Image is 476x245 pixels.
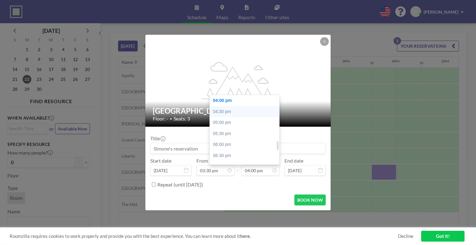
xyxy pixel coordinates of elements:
div: 04:30 pm [210,106,282,117]
label: From [196,158,208,164]
a: Decline [398,233,413,239]
span: Roomzilla requires cookies to work properly and provide you with the best experience. You can lea... [10,233,398,239]
label: Repeat (until [DATE]) [157,182,203,188]
div: 06:00 pm [210,139,282,150]
h2: [GEOGRAPHIC_DATA] [153,106,324,116]
span: Floor: - [153,116,168,122]
label: End date [284,158,303,164]
label: Start date [150,158,171,164]
span: - [237,160,239,173]
div: 04:00 pm [210,95,282,106]
div: 06:30 pm [210,150,282,161]
label: Title [150,135,165,142]
div: 05:30 pm [210,128,282,139]
span: • [170,116,172,121]
div: 07:00 pm [210,161,282,173]
div: 05:00 pm [210,117,282,128]
span: Seats: 3 [174,116,190,122]
button: BOOK NOW [294,195,326,205]
input: Simone's reservation [151,143,325,154]
a: Got it! [421,231,465,242]
a: here. [240,233,251,239]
